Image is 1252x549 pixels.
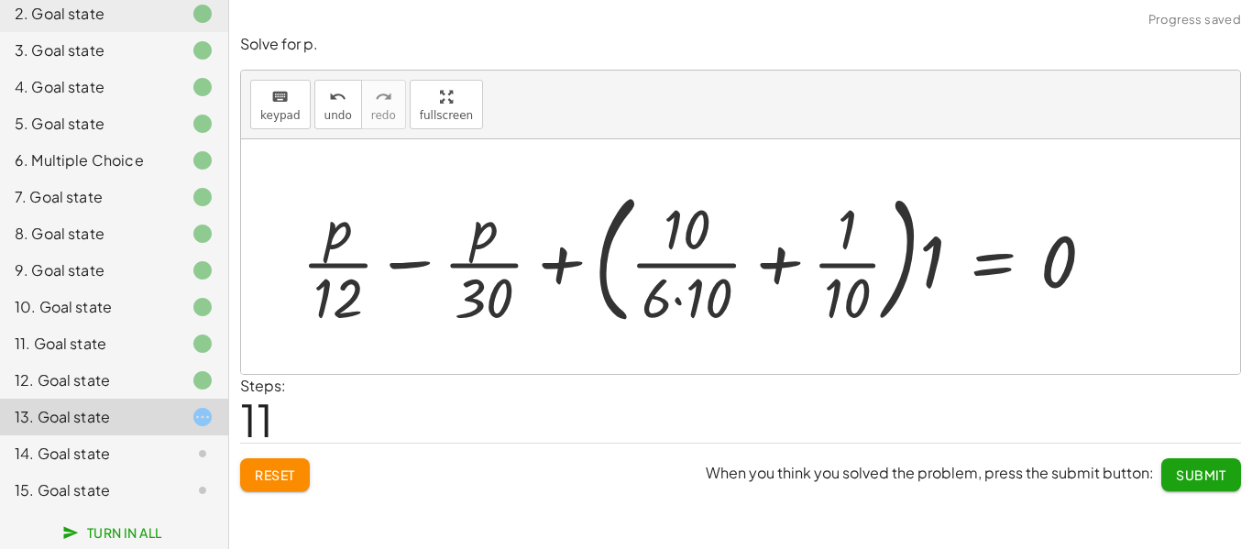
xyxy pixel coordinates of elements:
[15,76,162,98] div: 4. Goal state
[15,3,162,25] div: 2. Goal state
[1161,458,1241,491] button: Submit
[1148,11,1241,29] span: Progress saved
[250,80,311,129] button: keyboardkeypad
[371,109,396,122] span: redo
[410,80,483,129] button: fullscreen
[706,463,1154,482] span: When you think you solved the problem, press the submit button:
[192,406,214,428] i: Task started.
[240,391,273,447] span: 11
[192,443,214,465] i: Task not started.
[1176,467,1226,483] span: Submit
[192,259,214,281] i: Task finished.
[260,109,301,122] span: keypad
[192,296,214,318] i: Task finished.
[15,443,162,465] div: 14. Goal state
[51,516,177,549] button: Turn In All
[324,109,352,122] span: undo
[361,80,406,129] button: redoredo
[192,333,214,355] i: Task finished.
[255,467,295,483] span: Reset
[240,376,286,395] label: Steps:
[329,86,346,108] i: undo
[15,149,162,171] div: 6. Multiple Choice
[192,369,214,391] i: Task finished.
[192,186,214,208] i: Task finished.
[192,76,214,98] i: Task finished.
[420,109,473,122] span: fullscreen
[15,186,162,208] div: 7. Goal state
[15,406,162,428] div: 13. Goal state
[192,149,214,171] i: Task finished.
[15,369,162,391] div: 12. Goal state
[271,86,289,108] i: keyboard
[192,39,214,61] i: Task finished.
[192,3,214,25] i: Task finished.
[15,296,162,318] div: 10. Goal state
[15,259,162,281] div: 9. Goal state
[15,113,162,135] div: 5. Goal state
[375,86,392,108] i: redo
[15,223,162,245] div: 8. Goal state
[15,333,162,355] div: 11. Goal state
[192,113,214,135] i: Task finished.
[240,458,310,491] button: Reset
[66,524,162,541] span: Turn In All
[192,479,214,501] i: Task not started.
[192,223,214,245] i: Task finished.
[15,39,162,61] div: 3. Goal state
[240,34,1241,55] p: Solve for p.
[15,479,162,501] div: 15. Goal state
[314,80,362,129] button: undoundo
